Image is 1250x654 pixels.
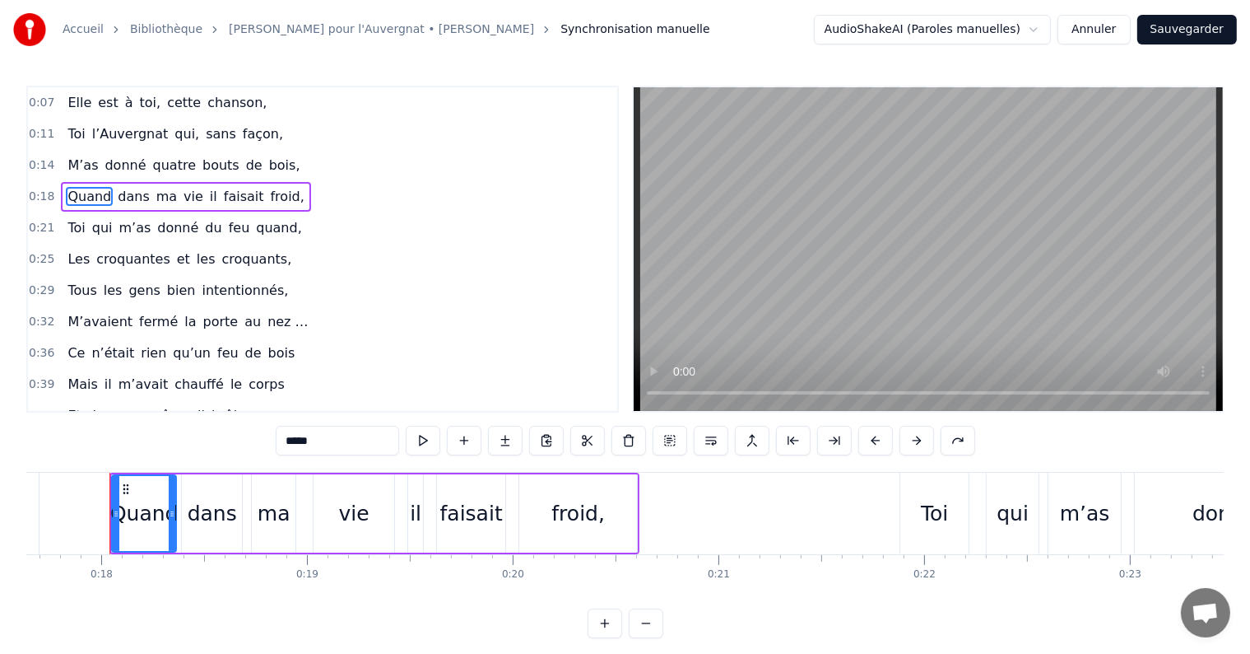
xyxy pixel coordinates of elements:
[196,406,207,425] span: il
[29,220,54,236] span: 0:21
[66,312,134,331] span: M’avaient
[241,124,285,143] span: façon,
[195,250,217,269] span: les
[267,156,302,175] span: bois,
[1137,15,1237,44] button: Sauvegarder
[244,343,263,362] span: de
[175,250,192,269] span: et
[173,124,201,143] span: qui,
[29,95,54,111] span: 0:07
[117,375,170,394] span: m’avait
[160,406,193,425] span: âme
[173,375,225,394] span: chauffé
[269,187,306,206] span: froid,
[997,498,1029,530] div: qui
[138,93,163,112] span: toi,
[86,406,121,425] span: dans
[171,343,212,362] span: qu’un
[103,375,114,394] span: il
[137,312,179,331] span: fermé
[96,93,119,112] span: est
[165,281,197,300] span: bien
[921,498,948,530] div: Toi
[155,187,179,206] span: ma
[1060,498,1110,530] div: m’as
[90,343,136,362] span: n’était
[123,93,135,112] span: à
[116,187,151,206] span: dans
[204,124,238,143] span: sans
[267,343,297,362] span: bois
[91,218,114,237] span: qui
[127,281,161,300] span: gens
[63,21,104,38] a: Accueil
[202,312,240,331] span: porte
[410,498,421,530] div: il
[165,93,202,112] span: cette
[29,283,54,299] span: 0:29
[118,218,153,237] span: m’as
[200,281,290,300] span: intentionnés,
[708,568,730,582] div: 0:21
[130,21,202,38] a: Bibliothèque
[13,13,46,46] img: youka
[29,157,54,174] span: 0:14
[29,126,54,142] span: 0:11
[227,218,252,237] span: feu
[91,124,170,143] span: l’Auvergnat
[110,498,179,530] div: Quand
[139,343,168,362] span: rien
[29,376,54,393] span: 0:39
[913,568,936,582] div: 0:22
[254,218,303,237] span: quand,
[66,250,91,269] span: Les
[551,498,605,530] div: froid,
[221,250,294,269] span: croquants,
[206,93,268,112] span: chanson,
[216,343,240,362] span: feu
[66,124,86,143] span: Toi
[29,251,54,268] span: 0:25
[66,281,98,300] span: Tous
[103,156,147,175] span: donné
[244,156,264,175] span: de
[229,375,244,394] span: le
[66,156,100,175] span: M’as
[66,343,86,362] span: Ce
[102,281,124,300] span: les
[183,312,197,331] span: la
[258,498,290,530] div: ma
[296,568,318,582] div: 0:19
[208,187,219,206] span: il
[29,314,54,330] span: 0:32
[502,568,524,582] div: 0:20
[66,375,99,394] span: Mais
[66,187,113,206] span: Quand
[29,345,54,362] span: 0:36
[188,498,237,530] div: dans
[210,406,247,425] span: brûle
[29,189,54,205] span: 0:18
[1119,568,1141,582] div: 0:23
[339,498,369,530] div: vie
[95,250,172,269] span: croquantes
[182,187,205,206] span: vie
[66,93,93,112] span: Elle
[229,21,534,38] a: [PERSON_NAME] pour l'Auvergnat • [PERSON_NAME]
[91,568,113,582] div: 0:18
[201,156,241,175] span: bouts
[243,312,263,331] span: au
[156,218,200,237] span: donné
[1057,15,1130,44] button: Annuler
[124,406,157,425] span: mon
[266,312,309,331] span: nez …
[222,187,266,206] span: faisait
[203,218,223,237] span: du
[66,218,86,237] span: Toi
[63,21,710,38] nav: breadcrumb
[250,406,299,425] span: encore
[440,498,503,530] div: faisait
[560,21,710,38] span: Synchronisation manuelle
[1181,588,1230,638] div: Ouvrir le chat
[151,156,197,175] span: quatre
